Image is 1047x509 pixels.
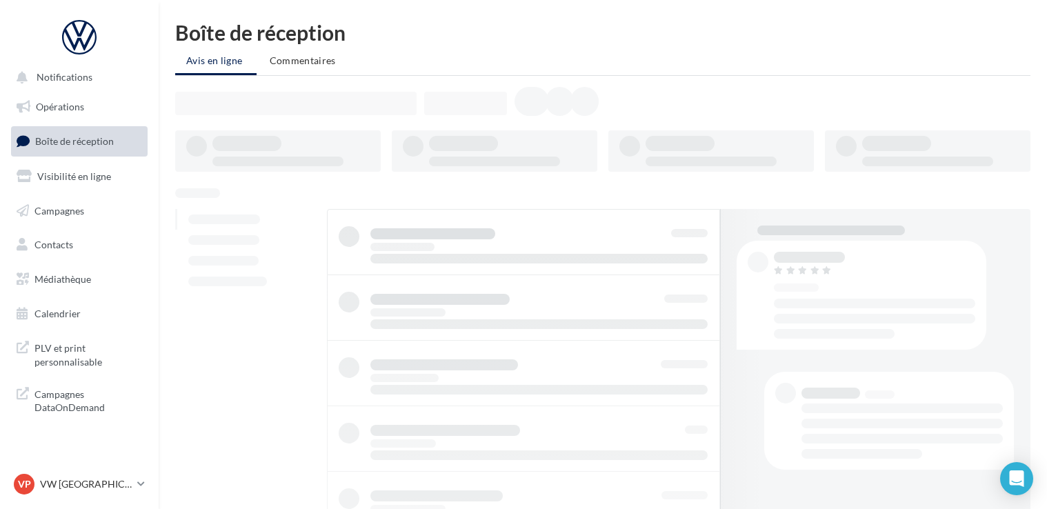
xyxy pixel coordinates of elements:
[8,333,150,374] a: PLV et print personnalisable
[36,101,84,112] span: Opérations
[270,54,336,66] span: Commentaires
[40,477,132,491] p: VW [GEOGRAPHIC_DATA] 20
[175,22,1030,43] div: Boîte de réception
[37,72,92,83] span: Notifications
[8,265,150,294] a: Médiathèque
[8,197,150,226] a: Campagnes
[18,477,31,491] span: VP
[34,385,142,415] span: Campagnes DataOnDemand
[8,126,150,156] a: Boîte de réception
[8,379,150,420] a: Campagnes DataOnDemand
[34,273,91,285] span: Médiathèque
[1000,462,1033,495] div: Open Intercom Messenger
[8,230,150,259] a: Contacts
[34,239,73,250] span: Contacts
[8,299,150,328] a: Calendrier
[37,170,111,182] span: Visibilité en ligne
[11,471,148,497] a: VP VW [GEOGRAPHIC_DATA] 20
[35,135,114,147] span: Boîte de réception
[34,339,142,368] span: PLV et print personnalisable
[34,204,84,216] span: Campagnes
[34,308,81,319] span: Calendrier
[8,92,150,121] a: Opérations
[8,162,150,191] a: Visibilité en ligne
